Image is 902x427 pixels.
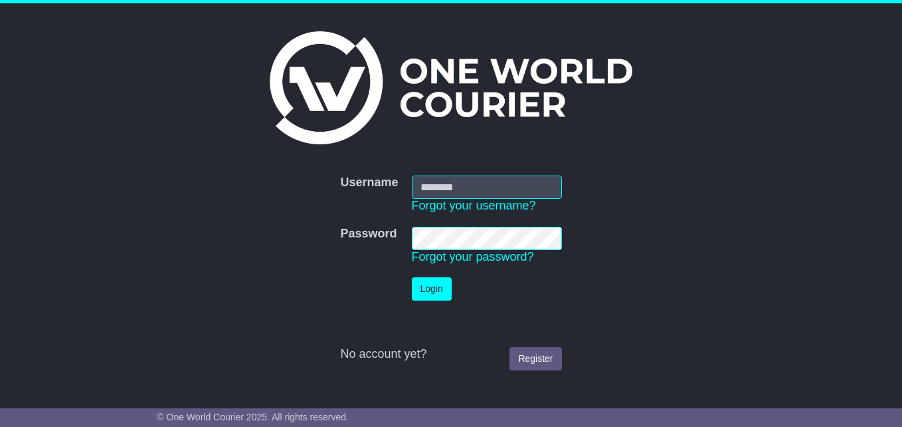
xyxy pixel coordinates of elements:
[270,31,632,144] img: One World
[340,227,397,241] label: Password
[340,176,398,190] label: Username
[340,347,561,362] div: No account yet?
[509,347,561,370] a: Register
[412,199,536,212] a: Forgot your username?
[412,277,452,301] button: Login
[157,412,349,422] span: © One World Courier 2025. All rights reserved.
[412,250,534,263] a: Forgot your password?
